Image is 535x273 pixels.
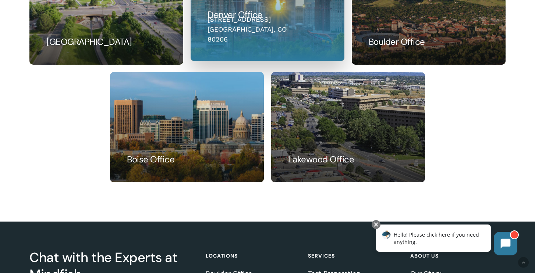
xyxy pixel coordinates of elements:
h4: Locations [206,249,298,262]
h4: Services [308,249,401,262]
iframe: Chatbot [368,219,525,263]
